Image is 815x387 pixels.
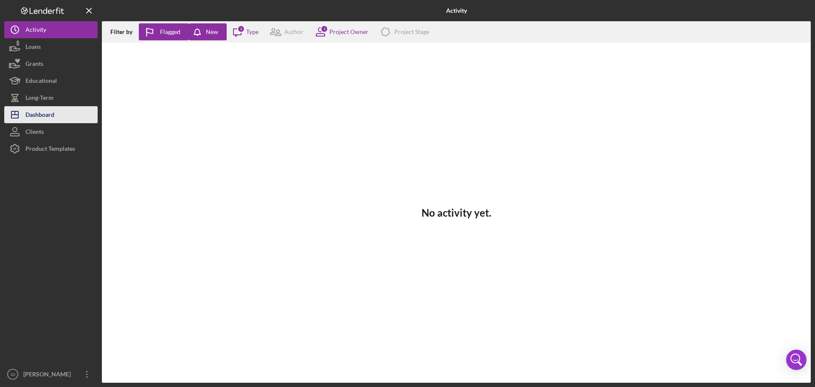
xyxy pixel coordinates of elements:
[246,28,259,35] div: Type
[160,23,180,40] div: Flagged
[139,23,189,40] button: Flagged
[394,28,429,35] div: Project Stage
[4,140,98,157] button: Product Templates
[25,55,43,74] div: Grants
[320,25,328,33] div: 1
[4,72,98,89] button: Educational
[25,72,57,91] div: Educational
[189,23,227,40] button: New
[4,106,98,123] button: Dashboard
[25,123,44,142] div: Clients
[4,366,98,383] button: JD[PERSON_NAME]
[10,372,15,377] text: JD
[25,21,46,40] div: Activity
[25,38,41,57] div: Loans
[25,106,54,125] div: Dashboard
[25,89,53,108] div: Long-Term
[25,140,75,159] div: Product Templates
[4,38,98,55] button: Loans
[4,55,98,72] button: Grants
[110,28,139,35] div: Filter by
[4,21,98,38] button: Activity
[4,89,98,106] button: Long-Term
[284,28,304,35] div: Author
[446,7,467,14] b: Activity
[329,28,368,35] div: Project Owner
[237,25,245,33] div: 3
[206,23,218,40] div: New
[21,366,76,385] div: [PERSON_NAME]
[422,207,491,219] h3: No activity yet.
[786,350,807,370] div: Open Intercom Messenger
[4,123,98,140] button: Clients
